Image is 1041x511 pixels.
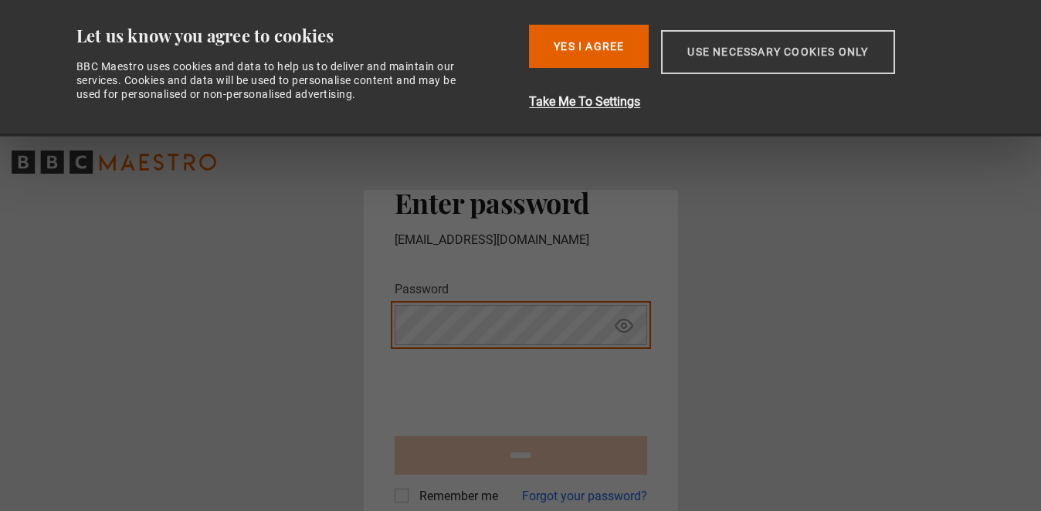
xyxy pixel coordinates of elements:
label: Password [395,280,449,299]
svg: BBC Maestro [12,151,216,174]
label: Remember me [413,487,498,506]
iframe: reCAPTCHA [395,357,629,418]
div: Let us know you agree to cookies [76,25,517,47]
button: Show password [611,312,637,339]
a: Forgot your password? [522,487,647,506]
button: Take Me To Settings [529,93,976,111]
p: [EMAIL_ADDRESS][DOMAIN_NAME] [395,231,647,249]
button: Use necessary cookies only [661,30,894,74]
h2: Enter password [395,186,647,218]
button: Yes I Agree [529,25,649,68]
div: BBC Maestro uses cookies and data to help us to deliver and maintain our services. Cookies and da... [76,59,473,102]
